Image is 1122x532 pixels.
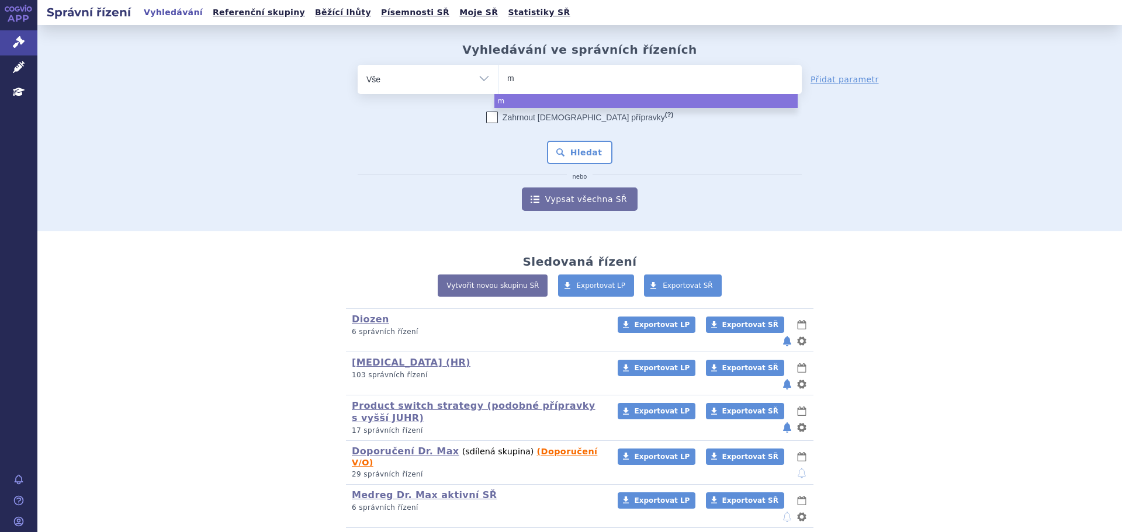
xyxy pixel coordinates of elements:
[706,492,784,509] a: Exportovat SŘ
[634,407,690,415] span: Exportovat LP
[706,317,784,333] a: Exportovat SŘ
[567,173,593,180] i: nebo
[796,318,808,332] button: lhůty
[522,255,636,269] h2: Sledovaná řízení
[522,187,638,211] a: Vypsat všechna SŘ
[706,448,784,465] a: Exportovat SŘ
[634,453,690,461] span: Exportovat LP
[634,321,690,329] span: Exportovat LP
[618,448,695,465] a: Exportovat LP
[140,5,206,20] a: Vyhledávání
[706,360,784,376] a: Exportovat SŘ
[352,503,602,513] p: 6 správních řízení
[665,111,673,119] abbr: (?)
[781,377,793,391] button: notifikace
[352,357,470,368] a: [MEDICAL_DATA] (HR)
[494,94,798,108] li: m
[618,360,695,376] a: Exportovat LP
[781,420,793,434] button: notifikace
[722,364,778,372] span: Exportovat SŘ
[456,5,501,20] a: Moje SŘ
[352,314,389,325] a: Diozen
[37,4,140,20] h2: Správní řízení
[781,334,793,348] button: notifikace
[796,493,808,507] button: lhůty
[352,470,602,479] p: 29 správních řízení
[209,5,309,20] a: Referenční skupiny
[796,404,808,418] button: lhůty
[618,403,695,419] a: Exportovat LP
[644,274,722,297] a: Exportovat SŘ
[722,453,778,461] span: Exportovat SŘ
[811,74,879,85] a: Přidat parametr
[558,274,635,297] a: Exportovat LP
[462,447,534,456] span: (sdílená skupina)
[462,43,697,57] h2: Vyhledávání ve správních řízeních
[438,274,548,297] a: Vytvořit novou skupinu SŘ
[378,5,453,20] a: Písemnosti SŘ
[706,403,784,419] a: Exportovat SŘ
[796,377,808,391] button: nastavení
[504,5,573,20] a: Statistiky SŘ
[663,281,713,290] span: Exportovat SŘ
[634,364,690,372] span: Exportovat LP
[311,5,375,20] a: Běžící lhůty
[352,327,602,337] p: 6 správních řízení
[781,510,793,524] button: notifikace
[722,496,778,505] span: Exportovat SŘ
[796,420,808,434] button: nastavení
[722,407,778,415] span: Exportovat SŘ
[352,426,602,436] p: 17 správních řízení
[634,496,690,505] span: Exportovat LP
[352,370,602,380] p: 103 správních řízení
[796,334,808,348] button: nastavení
[722,321,778,329] span: Exportovat SŘ
[486,112,673,123] label: Zahrnout [DEMOGRAPHIC_DATA] přípravky
[796,466,808,480] button: notifikace
[352,446,459,457] a: Doporučení Dr. Max
[352,400,595,423] a: Product switch strategy (podobné přípravky s vyšší JUHR)
[618,492,695,509] a: Exportovat LP
[796,361,808,375] button: lhůty
[577,281,626,290] span: Exportovat LP
[796,450,808,464] button: lhůty
[796,510,808,524] button: nastavení
[352,489,497,500] a: Medreg Dr. Max aktivní SŘ
[618,317,695,333] a: Exportovat LP
[547,141,613,164] button: Hledat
